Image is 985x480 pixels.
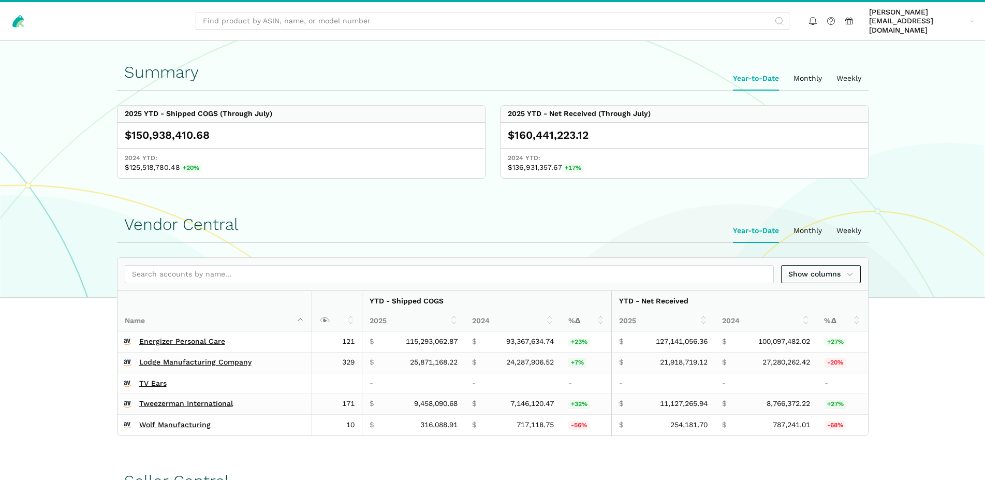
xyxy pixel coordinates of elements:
div: 2025 YTD - Shipped COGS (Through July) [125,109,272,119]
td: - [561,373,612,394]
span: $136,931,357.67 [508,163,861,173]
div: $150,938,410.68 [125,128,478,142]
span: 21,918,719.12 [660,358,708,367]
th: 2024: activate to sort column ascending [715,311,817,331]
span: -20% [825,358,846,368]
th: 2025: activate to sort column ascending [362,311,465,331]
strong: YTD - Net Received [619,297,688,305]
ui-tab: Monthly [786,219,829,243]
span: +27% [825,400,847,409]
div: 2025 YTD - Net Received (Through July) [508,109,651,119]
span: 24,287,906.52 [506,358,554,367]
td: 329 [312,352,362,373]
th: Name : activate to sort column descending [117,291,312,331]
ui-tab: Year-to-Date [726,219,786,243]
span: +17% [562,164,584,173]
td: - [612,373,715,394]
span: +23% [568,338,591,347]
span: $ [619,337,623,346]
span: $ [472,399,476,409]
td: 121 [312,331,362,352]
td: 26.93% [817,394,868,415]
th: 2024: activate to sort column ascending [465,311,561,331]
th: %Δ: activate to sort column ascending [561,311,612,331]
span: 9,458,090.68 [414,399,458,409]
span: -56% [568,421,590,430]
span: 93,367,634.74 [506,337,554,346]
span: 316,088.91 [420,420,458,430]
h1: Summary [124,63,861,81]
th: %Δ: activate to sort column ascending [817,311,868,331]
ui-tab: Monthly [786,67,829,91]
a: Tweezerman International [139,399,233,409]
a: [PERSON_NAME][EMAIL_ADDRESS][DOMAIN_NAME] [865,6,978,37]
td: 6.52% [561,352,612,373]
span: 115,293,062.87 [406,337,458,346]
strong: YTD - Shipped COGS [370,297,444,305]
span: $ [619,358,623,367]
td: 32.35% [561,394,612,415]
span: 254,181.70 [670,420,708,430]
span: $ [370,337,374,346]
span: +27% [825,338,847,347]
ui-tab: Weekly [829,67,869,91]
a: TV Ears [139,379,167,388]
h1: Vendor Central [124,215,861,234]
span: $ [472,358,476,367]
a: Lodge Manufacturing Company [139,358,252,367]
span: Show columns [788,269,854,280]
th: : activate to sort column ascending [312,291,362,331]
a: Energizer Personal Care [139,337,225,346]
th: 2025: activate to sort column ascending [612,311,715,331]
span: $ [619,420,623,430]
span: $ [370,358,374,367]
span: $ [472,420,476,430]
span: $ [472,337,476,346]
span: $125,518,780.48 [125,163,478,173]
span: 717,118.75 [517,420,554,430]
span: -68% [825,421,846,430]
span: $ [370,420,374,430]
a: Wolf Manufacturing [139,420,211,430]
td: -67.71% [817,415,868,435]
td: 10 [312,415,362,435]
span: 11,127,265.94 [660,399,708,409]
span: $ [722,399,726,409]
td: - [362,373,465,394]
span: 127,141,056.36 [656,337,708,346]
span: 100,097,482.02 [758,337,810,346]
span: $ [722,337,726,346]
span: [PERSON_NAME][EMAIL_ADDRESS][DOMAIN_NAME] [869,8,966,35]
input: Search accounts by name... [125,265,774,283]
span: 2024 YTD: [508,154,861,163]
span: 27,280,262.42 [762,358,810,367]
td: - [715,373,817,394]
div: $160,441,223.12 [508,128,861,142]
span: 2024 YTD: [125,154,478,163]
ui-tab: Weekly [829,219,869,243]
td: - [465,373,561,394]
span: 8,766,372.22 [767,399,810,409]
span: $ [722,358,726,367]
span: +7% [568,358,587,368]
td: 27.02% [817,331,868,352]
td: 171 [312,394,362,415]
td: -19.65% [817,352,868,373]
ui-tab: Year-to-Date [726,67,786,91]
input: Find product by ASIN, name, or model number [196,12,789,30]
span: +32% [568,400,591,409]
span: $ [619,399,623,409]
span: 787,241.01 [773,420,810,430]
span: $ [370,399,374,409]
a: Show columns [781,265,861,283]
span: 7,146,120.47 [510,399,554,409]
span: $ [722,420,726,430]
td: -55.92% [561,415,612,435]
span: 25,871,168.22 [410,358,458,367]
td: - [817,373,868,394]
span: +20% [180,164,202,173]
td: 23.48% [561,331,612,352]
